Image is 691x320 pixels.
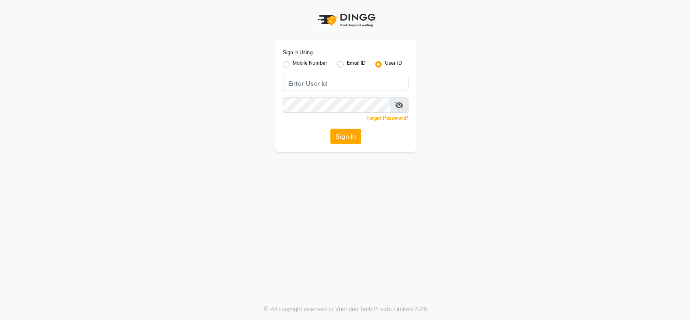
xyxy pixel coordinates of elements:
[293,59,327,69] label: Mobile Number
[330,129,361,144] button: Sign In
[283,49,314,56] label: Sign In Using:
[283,97,390,113] input: Username
[283,76,408,91] input: Username
[313,8,378,32] img: logo1.svg
[366,115,408,121] a: Forgot Password?
[347,59,366,69] label: Email ID
[385,59,402,69] label: User ID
